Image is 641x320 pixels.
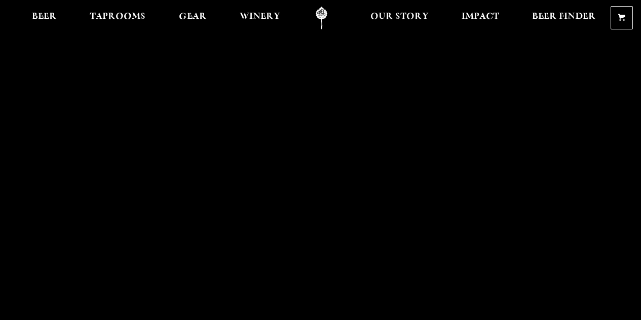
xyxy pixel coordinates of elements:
[172,7,213,29] a: Gear
[455,7,506,29] a: Impact
[240,13,280,21] span: Winery
[532,13,596,21] span: Beer Finder
[179,13,207,21] span: Gear
[370,13,429,21] span: Our Story
[364,7,435,29] a: Our Story
[90,13,145,21] span: Taprooms
[233,7,287,29] a: Winery
[25,7,63,29] a: Beer
[303,7,341,29] a: Odell Home
[32,13,57,21] span: Beer
[83,7,152,29] a: Taprooms
[462,13,499,21] span: Impact
[525,7,602,29] a: Beer Finder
